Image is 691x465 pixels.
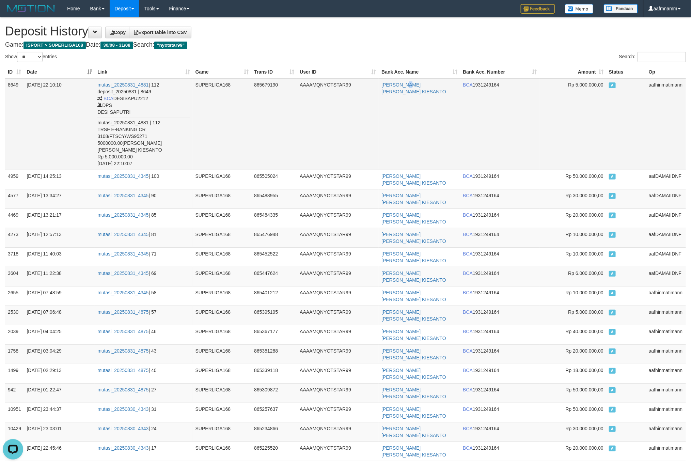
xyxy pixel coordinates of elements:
[646,306,686,325] td: aafhinmatimann
[646,383,686,403] td: aafhinmatimann
[110,30,126,35] span: Copy
[566,193,603,198] span: Rp 30.000.000,00
[463,445,473,451] span: BCA
[568,270,603,276] span: Rp 6.000.000,00
[460,364,539,383] td: 1931249164
[5,189,24,208] td: 4577
[5,247,24,267] td: 3718
[646,189,686,208] td: aafDAMAIIDNF
[460,267,539,286] td: 1931249164
[193,66,251,78] th: Game: activate to sort column ascending
[5,344,24,364] td: 1758
[646,441,686,461] td: aafhinmatimann
[609,213,616,218] span: Approved
[97,445,148,451] a: mutasi_20250830_4343
[193,267,251,286] td: SUPERLIGA168
[646,66,686,78] th: Op
[23,42,86,49] span: ISPORT > SUPERLIGA168
[24,422,95,441] td: [DATE] 23:03:01
[95,403,192,422] td: | 31
[638,52,686,62] input: Search:
[297,208,379,228] td: AAAAMQNYOTSTAR99
[17,52,43,62] select: Showentries
[5,364,24,383] td: 1499
[646,267,686,286] td: aafDAMAIIDNF
[646,208,686,228] td: aafDAMAIIDNF
[24,170,95,189] td: [DATE] 14:25:13
[463,348,473,354] span: BCA
[463,406,473,412] span: BCA
[95,228,192,247] td: | 81
[251,403,297,422] td: 865257637
[646,247,686,267] td: aafDAMAIIDNF
[193,189,251,208] td: SUPERLIGA168
[193,78,251,170] td: SUPERLIGA168
[646,78,686,170] td: aafhinmatimann
[463,193,473,198] span: BCA
[193,383,251,403] td: SUPERLIGA168
[381,348,446,360] a: [PERSON_NAME] [PERSON_NAME] KIESANTO
[95,383,192,403] td: | 27
[463,387,473,392] span: BCA
[566,406,603,412] span: Rp 50.000.000,00
[297,344,379,364] td: AAAAMQNYOTSTAR99
[566,251,603,257] span: Rp 10.000.000,00
[24,247,95,267] td: [DATE] 11:40:03
[5,383,24,403] td: 942
[97,368,148,373] a: mutasi_20250831_4875
[566,368,603,373] span: Rp 18.000.000,00
[24,208,95,228] td: [DATE] 13:21:17
[463,173,473,179] span: BCA
[251,78,297,170] td: 865679190
[460,422,539,441] td: 1931249164
[24,383,95,403] td: [DATE] 01:22:47
[251,170,297,189] td: 865505024
[460,78,539,170] td: 1931249164
[193,344,251,364] td: SUPERLIGA168
[379,66,460,78] th: Bank Acc. Name: activate to sort column ascending
[251,208,297,228] td: 865484335
[609,329,616,335] span: Approved
[24,66,95,78] th: Date: activate to sort column ascending
[463,309,473,315] span: BCA
[381,193,446,205] a: [PERSON_NAME] [PERSON_NAME] KIESANTO
[193,403,251,422] td: SUPERLIGA168
[460,228,539,247] td: 1931249164
[5,422,24,441] td: 10429
[95,247,192,267] td: | 71
[566,445,603,451] span: Rp 20.000.000,00
[95,78,192,170] td: | 112
[297,78,379,170] td: AAAAMQNYOTSTAR99
[105,27,130,38] a: Copy
[539,66,606,78] th: Amount: activate to sort column ascending
[566,173,603,179] span: Rp 50.000.000,00
[566,290,603,295] span: Rp 10.000.000,00
[381,82,446,94] a: [PERSON_NAME] [PERSON_NAME] KIESANTO
[24,306,95,325] td: [DATE] 07:06:48
[604,4,638,13] img: panduan.png
[97,232,148,237] a: mutasi_20250831_4345
[24,441,95,461] td: [DATE] 22:45:46
[460,66,539,78] th: Bank Acc. Number: activate to sort column ascending
[297,189,379,208] td: AAAAMQNYOTSTAR99
[565,4,594,14] img: Button%20Memo.svg
[297,422,379,441] td: AAAAMQNYOTSTAR99
[193,228,251,247] td: SUPERLIGA168
[97,348,148,354] a: mutasi_20250831_4875
[95,286,192,306] td: | 58
[97,406,148,412] a: mutasi_20250830_4343
[24,364,95,383] td: [DATE] 02:29:13
[95,306,192,325] td: | 57
[251,286,297,306] td: 865401212
[463,329,473,334] span: BCA
[95,325,192,344] td: | 46
[606,66,646,78] th: Status
[251,422,297,441] td: 865234866
[460,170,539,189] td: 1931249164
[95,441,192,461] td: | 17
[97,329,148,334] a: mutasi_20250831_4875
[97,82,148,88] a: mutasi_20250831_4881
[297,66,379,78] th: User ID: activate to sort column ascending
[193,364,251,383] td: SUPERLIGA168
[24,267,95,286] td: [DATE] 11:22:38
